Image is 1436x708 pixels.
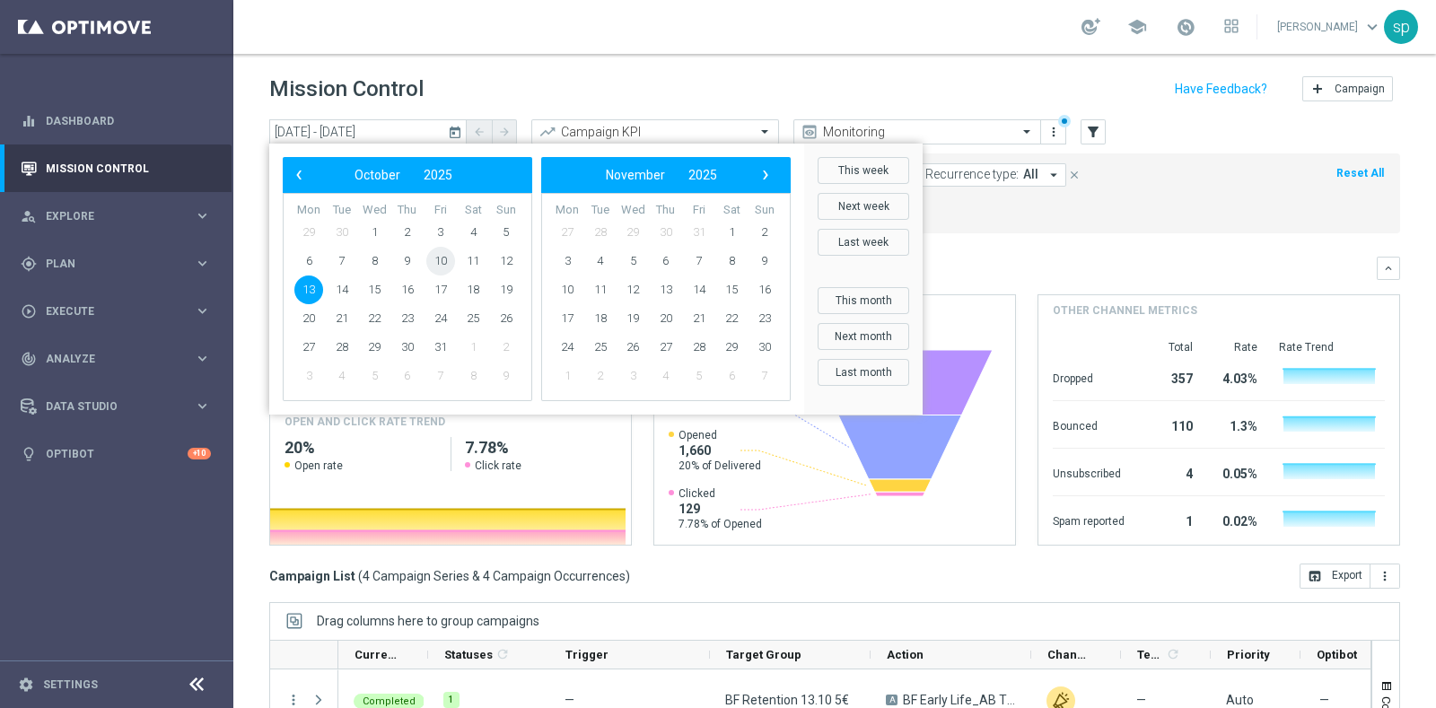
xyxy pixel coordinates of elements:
span: 1 [553,362,582,390]
button: arrow_back [467,119,492,144]
span: 6 [652,247,680,275]
span: 4 [652,362,680,390]
ng-select: Campaign KPI [531,119,779,144]
div: Dashboard [21,97,211,144]
h2: 7.78% [465,437,617,459]
span: — [1319,692,1329,708]
div: Execute [21,303,194,319]
span: 13 [652,275,680,304]
i: arrow_forward [498,126,511,138]
div: Analyze [21,351,194,367]
th: weekday [748,203,781,218]
input: Select date range [269,119,467,144]
span: Templates [1137,648,1163,661]
div: Row Groups [317,614,539,628]
i: today [448,124,464,140]
span: Explore [46,211,194,222]
span: 6 [393,362,422,390]
span: 1 [717,218,746,247]
span: 20% of Delivered [679,459,761,473]
button: Data Studio keyboard_arrow_right [20,399,212,414]
button: ‹ [287,163,311,187]
span: 30 [328,218,356,247]
span: Clicked [679,486,762,501]
span: 2025 [688,168,717,182]
button: arrow_forward [492,119,517,144]
span: 5 [360,362,389,390]
span: BF Retention 13.10 5€ [725,692,849,708]
span: 30 [652,218,680,247]
span: 24 [553,333,582,362]
h4: Other channel metrics [1053,302,1197,319]
span: › [754,163,777,187]
span: Completed [363,695,416,707]
span: BF Early Life_AB TEST BF corto [903,692,1016,708]
span: — [1136,692,1146,708]
button: Last week [818,229,909,256]
span: Open rate [294,459,343,473]
input: Have Feedback? [1175,83,1267,95]
button: today [445,119,467,146]
a: [PERSON_NAME]keyboard_arrow_down [1275,13,1384,40]
span: Analyze [46,354,194,364]
span: 7 [750,362,779,390]
button: 2025 [412,163,464,187]
i: arrow_drop_down [1046,167,1062,183]
button: play_circle_outline Execute keyboard_arrow_right [20,304,212,319]
span: 7 [426,362,455,390]
i: refresh [1166,647,1180,661]
span: 14 [328,275,356,304]
span: 29 [618,218,647,247]
span: 11 [586,275,615,304]
th: weekday [391,203,425,218]
a: Mission Control [46,144,211,192]
span: 7.78% of Opened [679,517,762,531]
span: 5 [618,247,647,275]
button: Last month [818,359,909,386]
button: This week [818,157,909,184]
span: — [565,693,574,707]
th: weekday [489,203,522,218]
button: more_vert [1045,121,1063,143]
span: All [1023,167,1038,182]
th: weekday [358,203,391,218]
div: Rate Trend [1279,340,1385,354]
bs-datepicker-navigation-view: ​ ​ ​ [287,163,519,187]
span: ) [626,568,630,584]
span: 28 [586,218,615,247]
ng-select: Monitoring [793,119,1041,144]
span: 28 [685,333,714,362]
span: 6 [717,362,746,390]
i: open_in_browser [1308,569,1322,583]
span: 9 [393,247,422,275]
span: 21 [328,304,356,333]
span: 11 [459,247,487,275]
span: Optibot [1317,648,1357,661]
th: weekday [617,203,650,218]
span: 18 [586,304,615,333]
span: 7 [685,247,714,275]
span: 4 [586,247,615,275]
span: 13 [294,275,323,304]
div: 1 [443,692,460,708]
bs-daterangepicker-container: calendar [269,144,923,415]
span: 1,660 [679,442,761,459]
span: 16 [750,275,779,304]
div: Dropped [1053,363,1125,391]
button: track_changes Analyze keyboard_arrow_right [20,352,212,366]
span: 14 [685,275,714,304]
button: more_vert [285,692,302,708]
div: equalizer Dashboard [20,114,212,128]
span: 28 [328,333,356,362]
div: 0.05% [1214,458,1257,486]
div: Spam reported [1053,505,1125,534]
span: 29 [294,218,323,247]
div: Total [1146,340,1193,354]
div: Mission Control [21,144,211,192]
i: add [1310,82,1325,96]
button: open_in_browser Export [1300,564,1370,589]
span: November [606,168,665,182]
span: 15 [360,275,389,304]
